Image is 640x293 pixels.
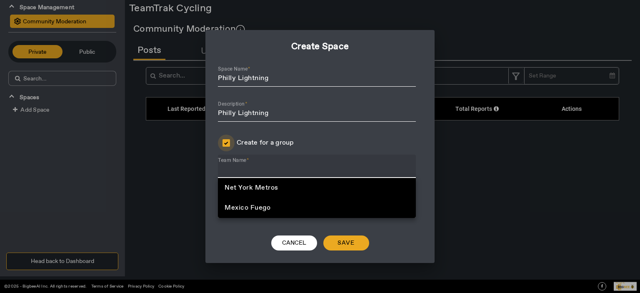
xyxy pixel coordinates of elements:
button: Cancel [271,235,317,250]
span: Net York Metros [225,183,278,192]
mat-label: Space Name [218,66,247,72]
span: Mexico Fuego [225,203,270,212]
label: Create for a group [235,133,297,149]
span: Save [337,239,355,247]
div: Create Space [218,43,422,51]
mat-label: Description [218,101,245,107]
span: Cancel [282,239,306,247]
mat-label: Team Name [218,157,246,163]
button: Save [323,235,369,250]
